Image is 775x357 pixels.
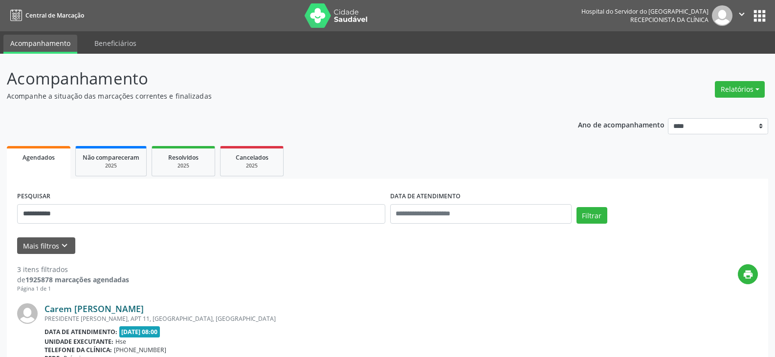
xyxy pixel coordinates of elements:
[44,346,112,354] b: Telefone da clínica:
[17,303,38,324] img: img
[630,16,709,24] span: Recepcionista da clínica
[88,35,143,52] a: Beneficiários
[83,162,139,169] div: 2025
[25,275,129,284] strong: 1925878 marcações agendadas
[578,118,664,130] p: Ano de acompanhamento
[17,274,129,285] div: de
[25,11,84,20] span: Central de Marcação
[712,5,732,26] img: img
[17,237,75,254] button: Mais filtroskeyboard_arrow_down
[17,189,50,204] label: PESQUISAR
[44,328,117,336] b: Data de atendimento:
[44,337,113,346] b: Unidade executante:
[7,7,84,23] a: Central de Marcação
[236,153,268,162] span: Cancelados
[736,9,747,20] i: 
[115,337,126,346] span: Hse
[17,285,129,293] div: Página 1 de 1
[390,189,461,204] label: DATA DE ATENDIMENTO
[159,162,208,169] div: 2025
[44,315,611,323] div: PRESIDENTE [PERSON_NAME], APT 11, [GEOGRAPHIC_DATA], [GEOGRAPHIC_DATA]
[22,153,55,162] span: Agendados
[59,240,70,251] i: keyboard_arrow_down
[7,66,540,91] p: Acompanhamento
[17,264,129,274] div: 3 itens filtrados
[227,162,276,169] div: 2025
[168,153,199,162] span: Resolvidos
[119,326,160,337] span: [DATE] 08:00
[114,346,166,354] span: [PHONE_NUMBER]
[751,7,768,24] button: apps
[576,207,607,224] button: Filtrar
[581,7,709,16] div: Hospital do Servidor do [GEOGRAPHIC_DATA]
[3,35,77,54] a: Acompanhamento
[83,153,139,162] span: Não compareceram
[44,303,144,314] a: Carem [PERSON_NAME]
[7,91,540,101] p: Acompanhe a situação das marcações correntes e finalizadas
[743,269,753,280] i: print
[715,81,765,98] button: Relatórios
[732,5,751,26] button: 
[738,264,758,284] button: print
